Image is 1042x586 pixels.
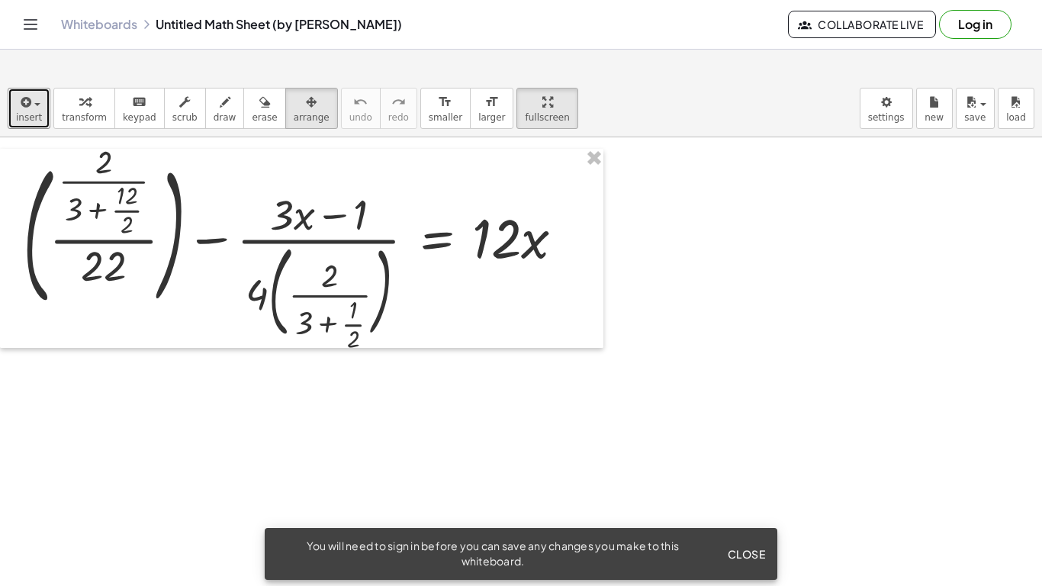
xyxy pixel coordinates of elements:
[214,112,236,123] span: draw
[484,93,499,111] i: format_size
[380,88,417,129] button: redoredo
[388,112,409,123] span: redo
[470,88,513,129] button: format_sizelarger
[391,93,406,111] i: redo
[420,88,471,129] button: format_sizesmaller
[429,112,462,123] span: smaller
[132,93,146,111] i: keyboard
[277,539,709,569] div: You will need to sign in before you can save any changes you make to this whiteboard.
[956,88,995,129] button: save
[925,112,944,123] span: new
[243,88,285,129] button: erase
[205,88,245,129] button: draw
[478,112,505,123] span: larger
[349,112,372,123] span: undo
[721,540,771,568] button: Close
[1006,112,1026,123] span: load
[353,93,368,111] i: undo
[516,88,577,129] button: fullscreen
[998,88,1034,129] button: load
[172,112,198,123] span: scrub
[164,88,206,129] button: scrub
[788,11,936,38] button: Collaborate Live
[252,112,277,123] span: erase
[964,112,986,123] span: save
[916,88,953,129] button: new
[939,10,1011,39] button: Log in
[868,112,905,123] span: settings
[438,93,452,111] i: format_size
[61,17,137,32] a: Whiteboards
[114,88,165,129] button: keyboardkeypad
[8,88,50,129] button: insert
[53,88,115,129] button: transform
[62,112,107,123] span: transform
[123,112,156,123] span: keypad
[285,88,338,129] button: arrange
[16,112,42,123] span: insert
[341,88,381,129] button: undoundo
[801,18,923,31] span: Collaborate Live
[18,12,43,37] button: Toggle navigation
[294,112,330,123] span: arrange
[860,88,913,129] button: settings
[525,112,569,123] span: fullscreen
[727,547,765,561] span: Close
